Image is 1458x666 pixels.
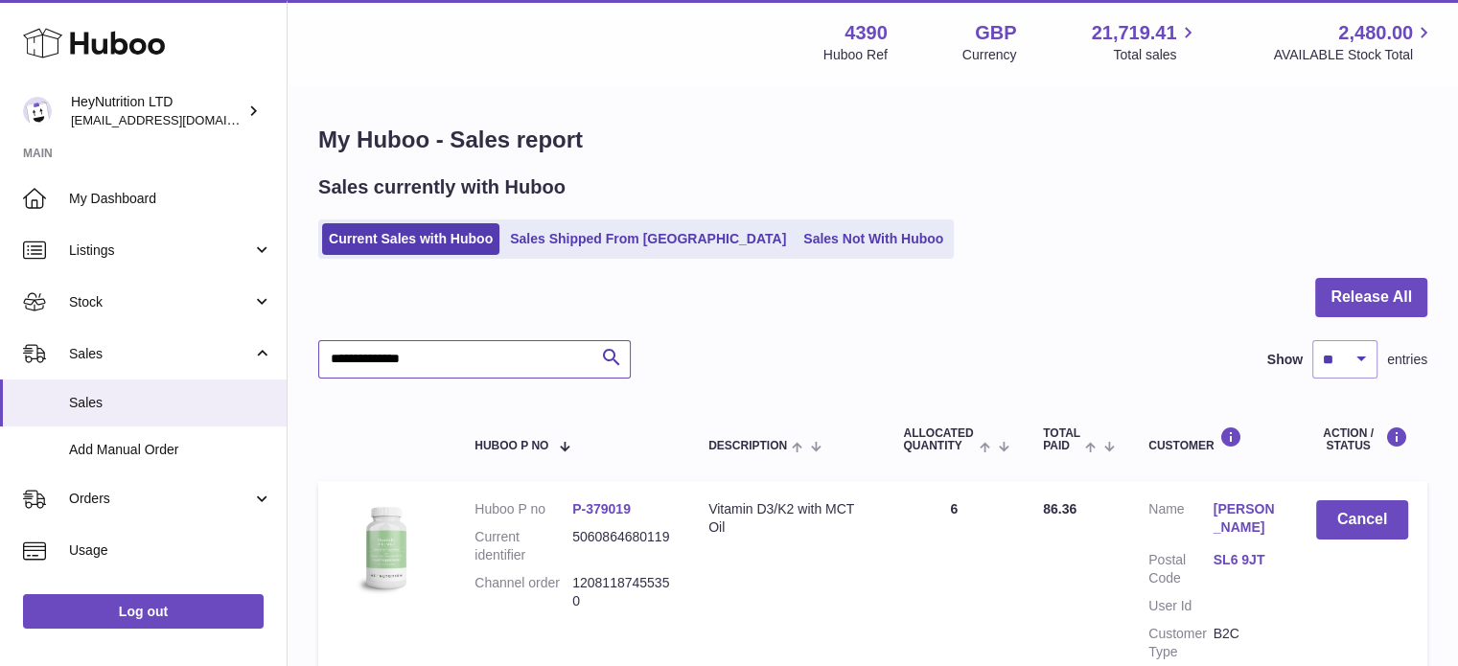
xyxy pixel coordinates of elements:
[1214,551,1278,569] a: SL6 9JT
[572,528,670,564] dd: 5060864680119
[1316,426,1408,452] div: Action / Status
[708,440,787,452] span: Description
[845,20,888,46] strong: 4390
[1043,501,1076,517] span: 86.36
[708,500,865,537] div: Vitamin D3/K2 with MCT Oil
[318,174,566,200] h2: Sales currently with Huboo
[322,223,499,255] a: Current Sales with Huboo
[318,125,1427,155] h1: My Huboo - Sales report
[1148,500,1213,541] dt: Name
[71,112,282,127] span: [EMAIL_ADDRESS][DOMAIN_NAME]
[1113,46,1198,64] span: Total sales
[1091,20,1198,64] a: 21,719.41 Total sales
[1214,625,1278,661] dd: B2C
[69,441,272,459] span: Add Manual Order
[474,500,572,518] dt: Huboo P no
[1315,278,1427,317] button: Release All
[572,501,631,517] a: P-379019
[1148,597,1213,615] dt: User Id
[69,241,252,260] span: Listings
[962,46,1017,64] div: Currency
[903,427,974,452] span: ALLOCATED Quantity
[474,574,572,610] dt: Channel order
[474,528,572,564] dt: Current identifier
[69,490,252,508] span: Orders
[1273,20,1435,64] a: 2,480.00 AVAILABLE Stock Total
[71,93,243,129] div: HeyNutrition LTD
[823,46,888,64] div: Huboo Ref
[1273,46,1435,64] span: AVAILABLE Stock Total
[975,20,1016,46] strong: GBP
[474,440,548,452] span: Huboo P no
[69,541,272,560] span: Usage
[69,345,252,363] span: Sales
[1214,500,1278,537] a: [PERSON_NAME]
[69,190,272,208] span: My Dashboard
[1043,427,1080,452] span: Total paid
[69,293,252,311] span: Stock
[337,500,433,596] img: 43901725566257.jpg
[1148,426,1278,452] div: Customer
[1338,20,1413,46] span: 2,480.00
[23,594,264,629] a: Log out
[1316,500,1408,540] button: Cancel
[1091,20,1176,46] span: 21,719.41
[572,574,670,610] dd: 12081187455350
[797,223,950,255] a: Sales Not With Huboo
[1387,351,1427,369] span: entries
[69,394,272,412] span: Sales
[1148,625,1213,661] dt: Customer Type
[23,97,52,126] img: info@heynutrition.com
[503,223,793,255] a: Sales Shipped From [GEOGRAPHIC_DATA]
[1148,551,1213,587] dt: Postal Code
[1267,351,1303,369] label: Show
